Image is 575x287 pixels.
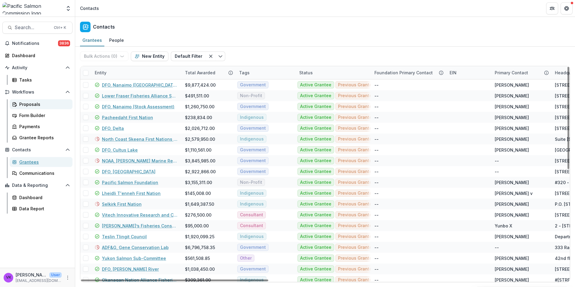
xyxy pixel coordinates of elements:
div: $1,260,750.00 [185,103,214,110]
div: Entity [91,66,181,79]
div: Status [296,66,371,79]
div: [PERSON_NAME] [495,201,529,207]
span: Previous Grantee [338,93,375,98]
div: $1,649,387.50 [185,201,214,207]
a: Pacheedaht First Nation [102,114,153,121]
a: [PERSON_NAME]’s Fisheries Consulting [102,223,178,229]
span: Active Grantee [300,267,331,272]
a: ADF&G, Gene Conservation Lab [102,244,169,251]
div: -- [374,179,379,186]
div: EIN [446,66,491,79]
button: Partners [546,2,558,14]
span: Government [240,245,266,250]
span: Contacts [12,147,63,153]
div: -- [374,114,379,121]
div: $95,000.00 [185,223,209,229]
a: DFO, Cultus Lake [102,147,138,153]
span: Previous Grantee [338,158,375,163]
span: Government [240,147,266,153]
span: Active Grantee [300,212,331,218]
a: Grantee Reports [10,133,72,143]
div: [PERSON_NAME] [495,125,529,131]
a: Grantees [80,35,104,46]
div: $491,511.00 [185,93,209,99]
div: -- [374,244,379,251]
span: Indigenous [240,137,264,142]
p: [EMAIL_ADDRESS][DOMAIN_NAME] [16,278,62,283]
span: Consultant [240,223,263,228]
div: $6,796,758.35 [185,244,215,251]
span: Previous Grantee [338,147,375,153]
button: Default Filter [171,51,206,61]
span: Previous Grantee [338,245,375,250]
span: Active Grantee [300,191,331,196]
div: Grantees [80,36,104,45]
button: Bulk Actions (0) [80,51,128,61]
button: Open Activity [2,63,72,73]
span: Active Grantee [300,202,331,207]
span: Active Grantee [300,277,331,282]
div: [PERSON_NAME] [495,179,529,186]
div: -- [374,168,379,175]
div: -- [374,158,379,164]
span: Other [240,256,252,261]
span: Previous Grantee [338,267,375,272]
div: [PERSON_NAME] [495,136,529,142]
a: Okanagan Nation Alliance Fisheries Department [102,277,178,283]
button: Open entity switcher [64,2,72,14]
div: $1,110,561.00 [185,147,211,153]
a: Vitech Innovative Research and Consulting [102,212,178,218]
div: Foundation Primary Contact [371,66,446,79]
span: Active Grantee [300,158,331,163]
div: Ctrl + K [53,24,67,31]
a: Data Report [10,204,72,214]
div: -- [374,223,379,229]
button: New Entity [131,51,168,61]
span: Previous Grantee [338,223,375,228]
button: Clear filter [206,51,216,61]
div: [PERSON_NAME] [495,233,529,240]
span: Previous Grantee [338,104,375,109]
div: Primary Contact [491,69,532,76]
span: Government [240,82,266,88]
a: DFO, Nanaimo (Stock Assessment) [102,103,174,110]
span: Active Grantee [300,137,331,142]
div: [PERSON_NAME] [495,277,529,283]
p: [PERSON_NAME] [16,272,47,278]
span: Active Grantee [300,104,331,109]
div: -- [374,136,379,142]
span: Active Grantee [300,126,331,131]
a: Payments [10,122,72,131]
div: -- [374,212,379,218]
a: DFO, Nanaimo ([GEOGRAPHIC_DATA]) [102,82,178,88]
button: Toggle menu [216,51,225,61]
a: Dashboard [10,193,72,202]
span: Workflows [12,90,63,95]
span: Consultant [240,212,263,218]
button: Notifications3836 [2,39,72,48]
span: Active Grantee [300,82,331,88]
div: -- [374,233,379,240]
span: Previous Grantee [338,277,375,282]
span: Previous Grantee [338,202,375,207]
span: Government [240,104,266,109]
div: $3,155,311.00 [185,179,212,186]
button: More [64,274,71,281]
span: Previous Grantee [338,82,375,88]
div: Dashboard [19,194,68,201]
span: Previous Grantee [338,126,375,131]
div: People [107,36,126,45]
div: -- [495,244,499,251]
button: Open Workflows [2,87,72,97]
div: EIN [446,69,460,76]
span: Previous Grantee [338,256,375,261]
h2: Contacts [93,24,115,30]
div: -- [374,201,379,207]
span: Active Grantee [300,147,331,153]
div: Victor Keong [6,276,11,279]
span: Previous Grantee [338,137,375,142]
div: [PERSON_NAME] v [495,190,533,196]
div: [PERSON_NAME] [495,147,529,153]
a: NOAA, [PERSON_NAME] Marine Research Institute [102,158,178,164]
